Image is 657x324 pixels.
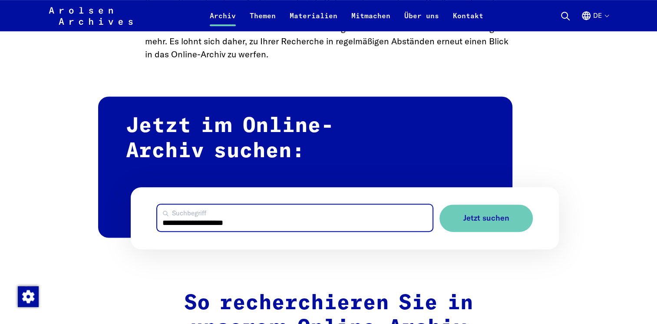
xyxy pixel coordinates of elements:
[203,5,490,26] nav: Primär
[243,10,283,31] a: Themen
[581,10,608,31] button: Deutsch, Sprachauswahl
[203,10,243,31] a: Archiv
[283,10,344,31] a: Materialien
[463,214,509,223] span: Jetzt suchen
[446,10,490,31] a: Kontakt
[98,96,512,238] h2: Jetzt im Online-Archiv suchen:
[397,10,446,31] a: Über uns
[17,286,38,307] div: Zustimmung ändern
[439,205,533,232] button: Jetzt suchen
[344,10,397,31] a: Mitmachen
[18,286,39,307] img: Zustimmung ändern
